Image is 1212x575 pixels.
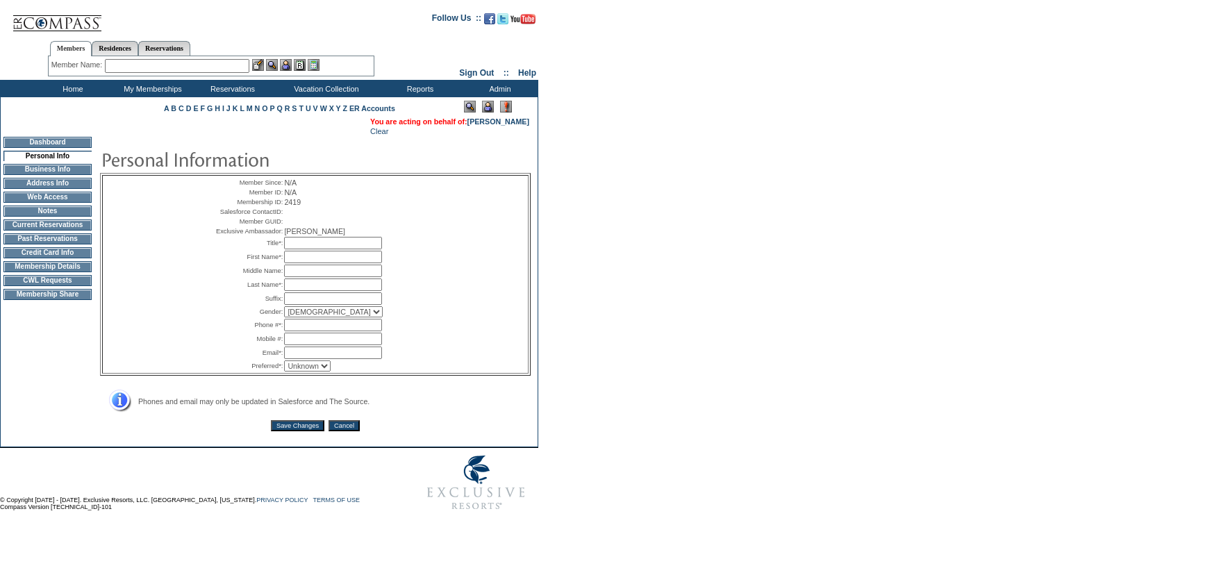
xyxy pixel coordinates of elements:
[284,188,297,197] span: N/A
[226,104,231,112] a: J
[213,278,283,291] td: Last Name*:
[329,420,360,431] input: Cancel
[458,80,538,97] td: Admin
[414,448,538,517] img: Exclusive Resorts
[510,17,536,26] a: Subscribe to our YouTube Channel
[213,333,283,345] td: Mobile #:
[370,127,388,135] a: Clear
[31,80,111,97] td: Home
[459,68,494,78] a: Sign Out
[313,104,318,112] a: V
[213,178,283,187] td: Member Since:
[3,233,92,244] td: Past Reservations
[92,41,138,56] a: Residences
[284,198,301,206] span: 2419
[213,198,283,206] td: Membership ID:
[266,59,278,71] img: View
[3,178,92,189] td: Address Info
[213,306,283,317] td: Gender:
[510,14,536,24] img: Subscribe to our YouTube Channel
[222,104,224,112] a: I
[255,104,260,112] a: N
[518,68,536,78] a: Help
[213,217,283,226] td: Member GUID:
[276,104,282,112] a: Q
[213,347,283,359] td: Email*:
[336,104,341,112] a: Y
[284,227,345,235] span: [PERSON_NAME]
[313,497,360,503] a: TERMS OF USE
[164,104,169,112] a: A
[482,101,494,112] img: Impersonate
[269,104,274,112] a: P
[213,237,283,249] td: Title*:
[432,12,481,28] td: Follow Us ::
[308,59,319,71] img: b_calculator.gif
[213,292,283,305] td: Suffix:
[252,59,264,71] img: b_edit.gif
[213,360,283,372] td: Preferred*:
[271,80,379,97] td: Vacation Collection
[186,104,192,112] a: D
[464,101,476,112] img: View Mode
[12,3,102,32] img: Compass Home
[215,104,220,112] a: H
[200,104,205,112] a: F
[467,117,529,126] a: [PERSON_NAME]
[193,104,198,112] a: E
[349,104,395,112] a: ER Accounts
[342,104,347,112] a: Z
[370,117,529,126] span: You are acting on behalf of:
[284,178,297,187] span: N/A
[191,80,271,97] td: Reservations
[497,17,508,26] a: Follow us on Twitter
[484,17,495,26] a: Become our fan on Facebook
[3,151,92,161] td: Personal Info
[3,247,92,258] td: Credit Card Info
[497,13,508,24] img: Follow us on Twitter
[3,275,92,286] td: CWL Requests
[271,420,324,431] input: Save Changes
[213,227,283,235] td: Exclusive Ambassador:
[213,208,283,216] td: Salesforce ContactID:
[320,104,327,112] a: W
[379,80,458,97] td: Reports
[179,104,184,112] a: C
[3,164,92,175] td: Business Info
[213,251,283,263] td: First Name*:
[213,319,283,331] td: Phone #*:
[256,497,308,503] a: PRIVACY POLICY
[247,104,253,112] a: M
[285,104,290,112] a: R
[213,188,283,197] td: Member ID:
[240,104,244,112] a: L
[233,104,238,112] a: K
[138,397,370,406] span: Phones and email may only be updated in Salesforce and The Source.
[262,104,267,112] a: O
[280,59,292,71] img: Impersonate
[3,289,92,300] td: Membership Share
[138,41,190,56] a: Reservations
[3,206,92,217] td: Notes
[3,219,92,231] td: Current Reservations
[484,13,495,24] img: Become our fan on Facebook
[101,145,379,173] img: pgTtlPersonalInfo.gif
[3,137,92,148] td: Dashboard
[299,104,304,112] a: T
[504,68,509,78] span: ::
[329,104,334,112] a: X
[213,265,283,277] td: Middle Name:
[294,59,306,71] img: Reservations
[207,104,213,112] a: G
[50,41,92,56] a: Members
[500,101,512,112] img: Log Concern/Member Elevation
[171,104,176,112] a: B
[306,104,311,112] a: U
[3,192,92,203] td: Web Access
[100,390,131,412] img: Address Info
[111,80,191,97] td: My Memberships
[292,104,297,112] a: S
[3,261,92,272] td: Membership Details
[51,59,105,71] div: Member Name:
